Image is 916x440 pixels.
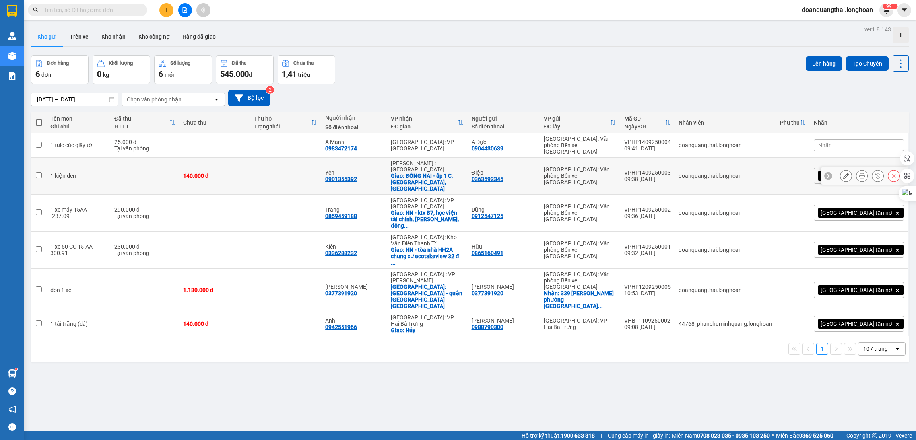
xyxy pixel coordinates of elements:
div: Điệp [472,169,536,176]
img: solution-icon [8,72,16,80]
button: Kho công nợ [132,27,176,46]
div: Trần minh Ngọc [472,284,536,290]
div: Ngày ĐH [624,123,664,130]
div: [GEOGRAPHIC_DATA]: VP Hai Bà Trưng [391,314,463,327]
div: Đã thu [232,60,246,66]
button: aim [196,3,210,17]
strong: 0708 023 035 - 0935 103 250 [697,432,770,439]
span: đơn [41,72,51,78]
div: 09:08 [DATE] [624,324,671,330]
div: 1 xe máy 15AA -237.09 [50,206,107,219]
strong: 0369 525 060 [799,432,833,439]
span: 6 [35,69,40,79]
span: [GEOGRAPHIC_DATA] tận nơi [821,172,893,179]
span: [GEOGRAPHIC_DATA] tận nơi [821,286,893,294]
div: doanquangthai.longhoan [679,210,772,216]
div: doanquangthai.longhoan [679,173,772,179]
span: ... [391,259,396,266]
div: Tại văn phòng [114,250,175,256]
div: ver 1.8.143 [864,25,891,34]
div: 0865160491 [472,250,503,256]
span: search [33,7,39,13]
span: 1,41 [282,69,297,79]
div: 09:32 [DATE] [624,250,671,256]
button: Hàng đã giao [176,27,222,46]
button: Tạo Chuyến [846,56,889,71]
span: [GEOGRAPHIC_DATA] tận nơi [821,209,893,216]
div: Người nhận [325,115,383,121]
div: Số điện thoại [325,124,383,130]
img: logo-vxr [7,5,17,17]
sup: 465 [883,4,897,9]
div: [GEOGRAPHIC_DATA]: Văn phòng Bến xe [GEOGRAPHIC_DATA] [544,203,616,222]
button: Chưa thu1,41 triệu [278,55,335,84]
span: [GEOGRAPHIC_DATA] tận nơi [821,246,893,253]
div: doanquangthai.longhoan [679,247,772,253]
div: Anh [325,317,383,324]
div: Số điện thoại [472,123,536,130]
div: 44768_phanchuminhquang.longhoan [679,321,772,327]
th: Toggle SortBy [620,112,675,133]
sup: 2 [266,86,274,94]
button: Trên xe [63,27,95,46]
th: Toggle SortBy [387,112,467,133]
div: Đã thu [114,115,169,122]
button: Đơn hàng6đơn [31,55,89,84]
div: Giao: ĐÀ NẴNG - quận hải châu TP Đà Nẵng [391,284,463,309]
button: Kho nhận [95,27,132,46]
button: file-add [178,3,192,17]
div: đón 1 xe [50,287,107,293]
div: Khối lượng [109,60,133,66]
img: icon-new-feature [883,6,890,14]
span: ... [404,222,409,229]
span: 0 [97,69,101,79]
img: warehouse-icon [8,369,16,378]
div: Hữu [472,243,536,250]
div: 0983472174 [325,145,357,152]
button: Số lượng6món [154,55,212,84]
img: warehouse-icon [8,32,16,40]
div: [GEOGRAPHIC_DATA]: VP Hai Bà Trưng [544,317,616,330]
svg: open [213,96,220,103]
div: Tại văn phòng [114,145,175,152]
span: đ [249,72,252,78]
span: doanquangthai.longhoan [796,5,879,15]
div: [GEOGRAPHIC_DATA]: Văn phòng Bến xe [GEOGRAPHIC_DATA] [544,240,616,259]
button: plus [159,3,173,17]
span: Miền Bắc [776,431,833,440]
div: 0988790300 [472,324,503,330]
span: | [839,431,840,440]
div: [GEOGRAPHIC_DATA]: Văn phòng Bến xe [GEOGRAPHIC_DATA] [544,166,616,185]
span: món [165,72,176,78]
div: VPHP1409250002 [624,206,671,213]
div: [PERSON_NAME] : [GEOGRAPHIC_DATA] [391,160,463,173]
input: Select a date range. [31,93,118,106]
button: 1 [816,343,828,355]
div: 140.000 đ [183,321,246,327]
div: Trần minh Ngọc [325,284,383,290]
span: triệu [298,72,310,78]
div: Giao: HN - ktx B7, học viện tài chính, lê văn hiến, đông ngạc, bắc từ liêm [391,210,463,229]
div: 10 / trang [863,345,888,353]
span: Cung cấp máy in - giấy in: [608,431,670,440]
div: Giao: HN - tòa nhà HH2A chung cư ecotakeview 32 đại từ , phừng định công, hoàng mai [391,247,463,266]
span: Nhãn [818,142,832,148]
div: 1 tuic cúc giấy tờ [50,142,107,148]
div: 1 kiện đen [50,173,107,179]
div: Sửa đơn hàng [840,170,852,182]
div: Nhãn [814,119,904,126]
div: Mã GD [624,115,664,122]
div: 0859459188 [325,213,357,219]
div: 0904430639 [472,145,503,152]
div: 230.000 đ [114,243,175,250]
span: aim [200,7,206,13]
div: Số lượng [170,60,190,66]
div: [GEOGRAPHIC_DATA]: VP [GEOGRAPHIC_DATA] [391,139,463,152]
span: question-circle [8,387,16,395]
div: 09:36 [DATE] [624,213,671,219]
div: 140.000 đ [183,173,246,179]
input: Tìm tên, số ĐT hoặc mã đơn [44,6,138,14]
div: doanquangthai.longhoan [679,142,772,148]
div: Chưa thu [183,119,246,126]
button: Kho gửi [31,27,63,46]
